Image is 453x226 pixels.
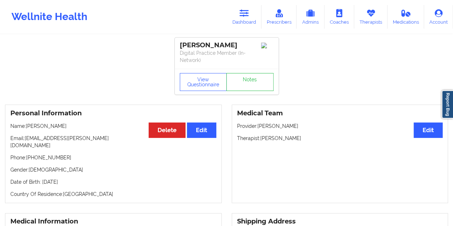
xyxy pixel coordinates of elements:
button: Edit [414,122,443,138]
p: Date of Birth: [DATE] [10,178,216,186]
h3: Shipping Address [237,217,443,226]
button: Delete [149,122,185,138]
a: Notes [226,73,274,91]
a: Therapists [354,5,387,29]
a: Dashboard [227,5,261,29]
a: Admins [297,5,324,29]
p: Gender: [DEMOGRAPHIC_DATA] [10,166,216,173]
p: Email: [EMAIL_ADDRESS][PERSON_NAME][DOMAIN_NAME] [10,135,216,149]
p: Country Of Residence: [GEOGRAPHIC_DATA] [10,191,216,198]
p: Name: [PERSON_NAME] [10,122,216,130]
div: [PERSON_NAME] [180,41,274,49]
p: Provider: [PERSON_NAME] [237,122,443,130]
a: Report Bug [442,90,453,119]
p: Digital Practice Member (In-Network) [180,49,274,64]
a: Medications [387,5,424,29]
a: Account [424,5,453,29]
button: View Questionnaire [180,73,227,91]
a: Coaches [324,5,354,29]
p: Phone: [PHONE_NUMBER] [10,154,216,161]
h3: Personal Information [10,109,216,117]
h3: Medical Information [10,217,216,226]
a: Prescribers [261,5,297,29]
img: Image%2Fplaceholer-image.png [261,43,274,48]
h3: Medical Team [237,109,443,117]
p: Therapist: [PERSON_NAME] [237,135,443,142]
button: Edit [187,122,216,138]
